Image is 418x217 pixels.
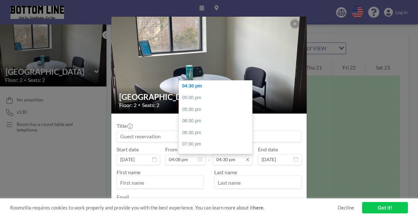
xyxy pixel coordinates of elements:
label: End date [258,146,278,153]
span: Roomzilla requires cookies to work properly and provide you with the best experience. You can lea... [10,205,338,211]
a: Got it! [362,202,408,213]
div: 04:30 pm [179,80,255,92]
span: Floor: 2 [119,102,137,108]
label: From [165,146,177,153]
label: Start date [117,146,139,153]
label: Last name [214,169,237,175]
input: Guest reservation [117,131,301,142]
label: Email [117,194,129,200]
input: First name [117,177,203,188]
div: 06:30 pm [179,127,255,139]
div: 07:00 pm [179,138,255,150]
h2: [GEOGRAPHIC_DATA] [119,92,299,102]
div: 06:00 pm [179,115,255,127]
label: Title [117,123,132,129]
a: here. [253,205,264,210]
span: - [208,148,210,163]
label: First name [117,169,140,175]
div: 05:30 pm [179,104,255,116]
div: 05:00 pm [179,92,255,104]
input: Last name [215,177,301,188]
div: 07:30 pm [179,150,255,162]
span: Seats: 2 [142,102,159,108]
span: • [138,102,140,107]
a: Decline [338,205,354,211]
